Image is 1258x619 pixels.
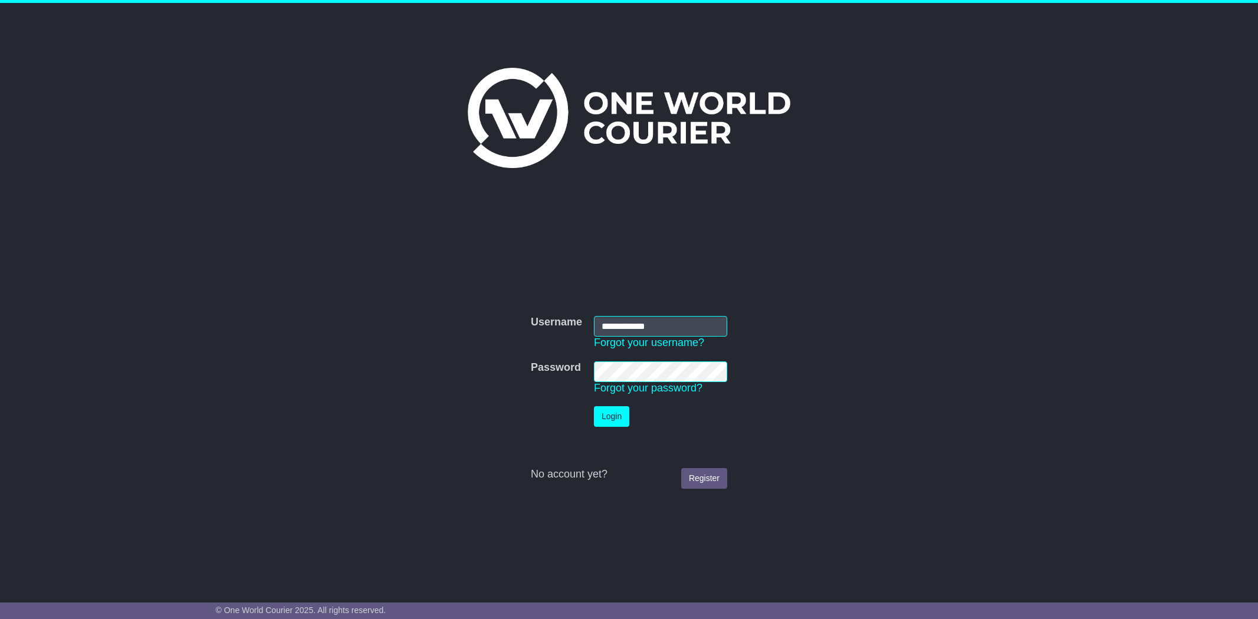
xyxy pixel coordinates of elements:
button: Login [594,406,629,427]
a: Register [681,468,727,489]
a: Forgot your username? [594,337,704,348]
span: © One World Courier 2025. All rights reserved. [216,605,386,615]
a: Forgot your password? [594,382,702,394]
img: One World [468,68,790,168]
div: No account yet? [531,468,727,481]
label: Username [531,316,582,329]
label: Password [531,361,581,374]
